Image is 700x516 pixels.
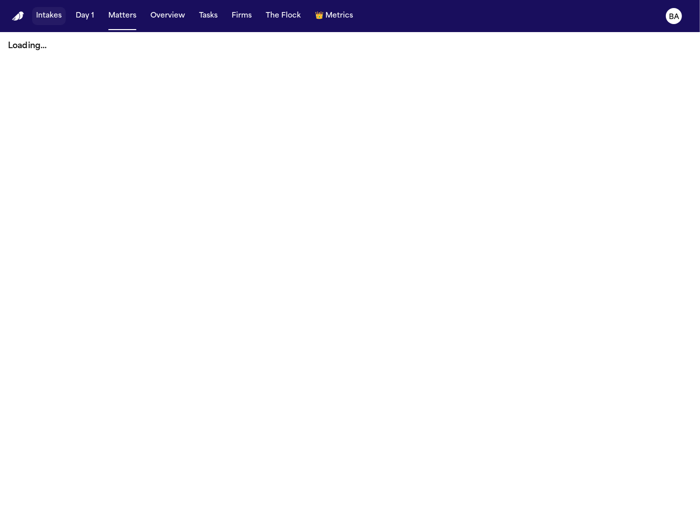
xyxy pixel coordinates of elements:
[72,7,98,25] button: Day 1
[195,7,222,25] button: Tasks
[104,7,140,25] button: Matters
[146,7,189,25] button: Overview
[12,12,24,21] img: Finch Logo
[262,7,305,25] button: The Flock
[12,12,24,21] a: Home
[8,40,692,52] p: Loading...
[311,7,357,25] button: crownMetrics
[228,7,256,25] button: Firms
[32,7,66,25] button: Intakes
